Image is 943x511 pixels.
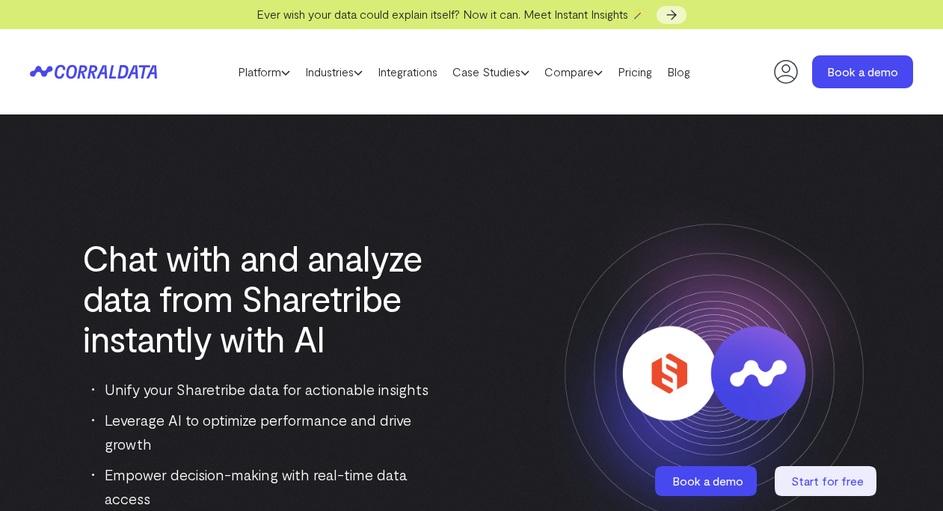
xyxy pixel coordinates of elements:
[672,474,743,488] span: Book a demo
[257,7,646,21] span: Ever wish your data could explain itself? Now it can. Meet Instant Insights 🪄
[82,237,433,358] h1: Chat with and analyze data from Sharetribe instantly with AI
[812,55,913,88] a: Book a demo
[92,408,433,456] li: Leverage AI to optimize performance and drive growth
[537,61,610,83] a: Compare
[230,61,298,83] a: Platform
[92,377,433,401] li: Unify your Sharetribe data for actionable insights
[610,61,660,83] a: Pricing
[92,462,433,510] li: Empower decision-making with real-time data access
[445,61,537,83] a: Case Studies
[370,61,445,83] a: Integrations
[791,474,864,488] span: Start for free
[298,61,370,83] a: Industries
[660,61,698,83] a: Blog
[655,466,760,496] a: Book a demo
[775,466,879,496] a: Start for free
